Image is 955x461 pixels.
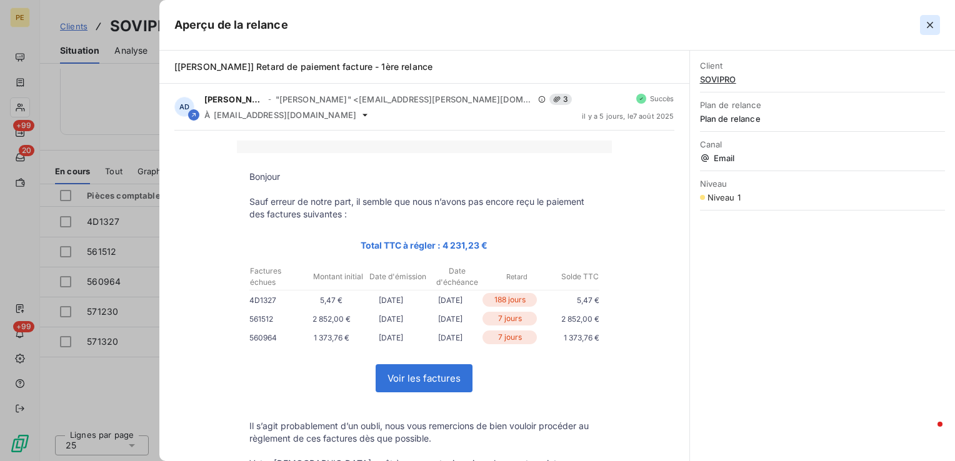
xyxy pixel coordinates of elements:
p: 2 852,00 € [302,312,361,325]
p: [DATE] [421,331,480,344]
span: Plan de relance [700,100,945,110]
span: Email [700,153,945,163]
p: 560964 [249,331,302,344]
span: - [268,96,271,103]
span: Plan de relance [700,114,945,124]
p: 5,47 € [539,294,599,307]
span: [[PERSON_NAME]] Retard de paiement facture - 1ère relance [174,61,433,72]
p: [DATE] [421,294,480,307]
p: 4D1327 [249,294,302,307]
p: Montant initial [309,271,367,282]
p: Total TTC à régler : 4 231,23 € [249,238,599,252]
p: [DATE] [361,294,421,307]
p: 561512 [249,312,302,325]
span: Canal [700,139,945,149]
p: 5,47 € [302,294,361,307]
p: 2 852,00 € [539,312,599,325]
p: 188 jours [482,293,537,307]
span: Succès [650,95,674,102]
span: SOVIPRO [700,74,945,84]
span: "[PERSON_NAME]" <[EMAIL_ADDRESS][PERSON_NAME][DOMAIN_NAME]> [276,94,534,104]
p: Date d'échéance [428,265,486,288]
span: [PERSON_NAME] [204,94,265,104]
iframe: Intercom live chat [912,419,942,449]
span: il y a 5 jours , le 7 août 2025 [582,112,674,120]
p: Retard [487,271,546,282]
p: Solde TTC [547,271,599,282]
p: Sauf erreur de notre part, il semble que nous n’avons pas encore reçu le paiement des factures su... [249,196,599,221]
p: Bonjour [249,171,599,183]
p: 1 373,76 € [539,331,599,344]
p: 7 jours [482,312,537,325]
h5: Aperçu de la relance [174,16,288,34]
p: Il s’agit probablement d’un oubli, nous vous remercions de bien vouloir procéder au règlement de ... [249,420,599,445]
div: AD [174,97,194,117]
span: Niveau 1 [707,192,741,202]
p: Factures échues [250,265,308,288]
p: 7 jours [482,330,537,344]
p: [DATE] [421,312,480,325]
span: Niveau [700,179,945,189]
p: [DATE] [361,312,421,325]
p: [DATE] [361,331,421,344]
a: Voir les factures [376,365,472,392]
span: Client [700,61,945,71]
span: À [204,110,210,120]
span: 3 [549,94,572,105]
p: Date d'émission [369,271,427,282]
span: [EMAIL_ADDRESS][DOMAIN_NAME] [214,110,356,120]
p: 1 373,76 € [302,331,361,344]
